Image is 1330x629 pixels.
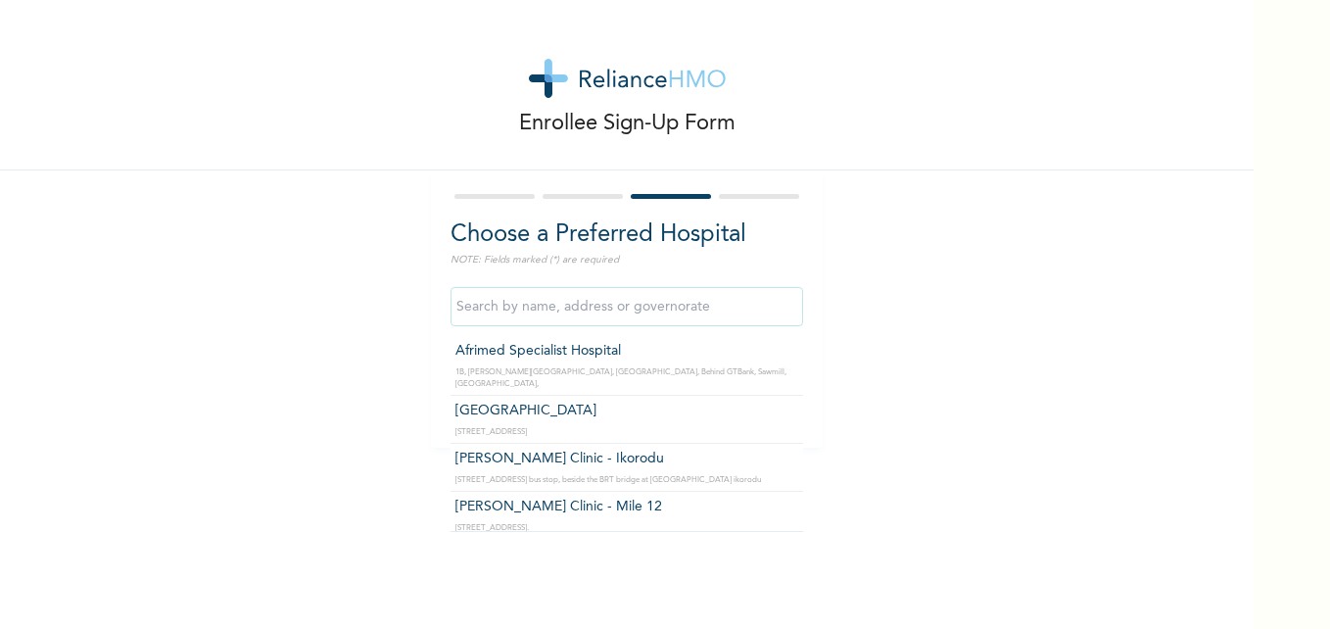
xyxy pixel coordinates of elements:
[451,218,803,253] h2: Choose a Preferred Hospital
[455,497,798,517] p: [PERSON_NAME] Clinic - Mile 12
[455,366,798,390] p: 1B, [PERSON_NAME][GEOGRAPHIC_DATA], [GEOGRAPHIC_DATA], Behind GTBank, Sawmill, [GEOGRAPHIC_DATA],
[451,253,803,267] p: NOTE: Fields marked (*) are required
[455,449,798,469] p: [PERSON_NAME] Clinic - Ikorodu
[455,522,798,534] p: [STREET_ADDRESS].
[455,401,798,421] p: [GEOGRAPHIC_DATA]
[519,108,736,140] p: Enrollee Sign-Up Form
[451,287,803,326] input: Search by name, address or governorate
[455,474,798,486] p: [STREET_ADDRESS] bus stop, beside the BRT bridge at [GEOGRAPHIC_DATA] ikorodu
[455,426,798,438] p: [STREET_ADDRESS]
[455,341,798,362] p: Afrimed Specialist Hospital
[529,59,726,98] img: logo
